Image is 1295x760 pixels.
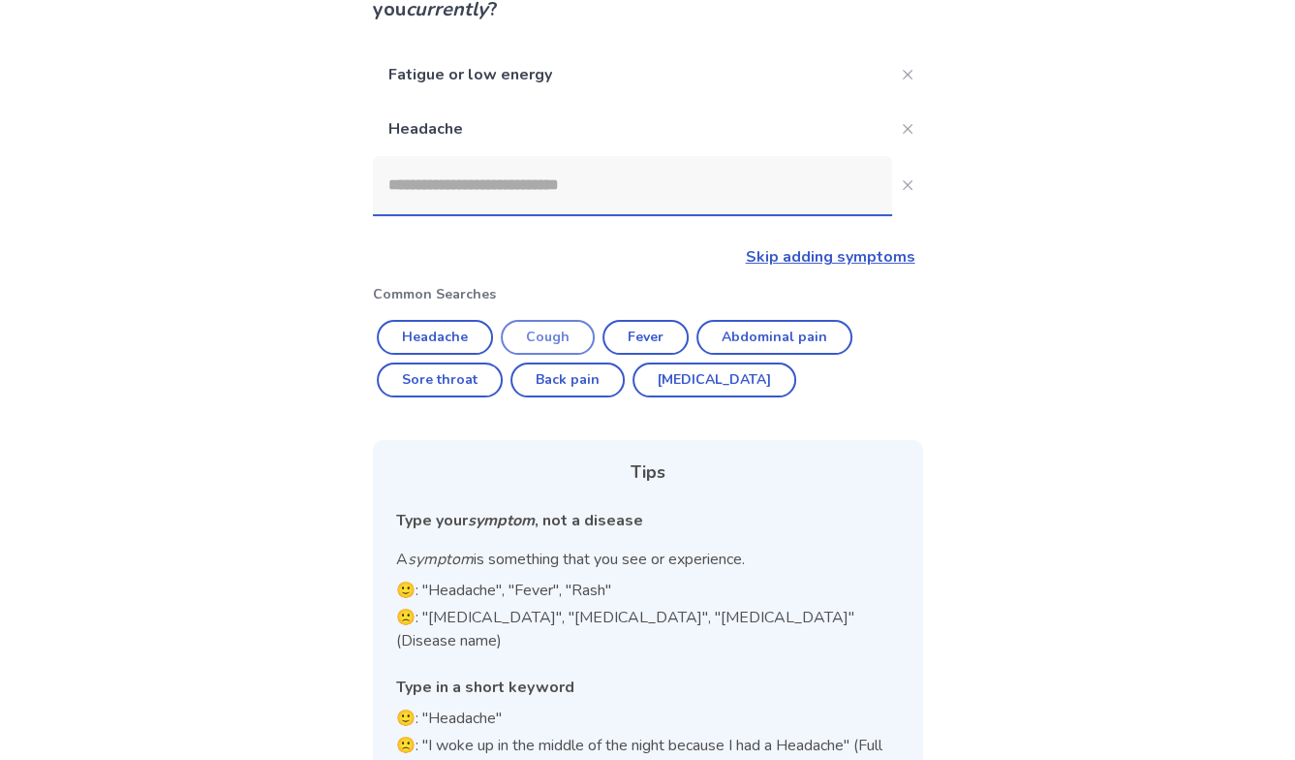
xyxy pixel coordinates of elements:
[892,113,923,144] button: Close
[373,47,892,102] p: Fatigue or low energy
[396,676,900,699] div: Type in a short keyword
[468,510,535,531] i: symptom
[396,548,900,571] p: A is something that you see or experience.
[373,284,923,304] p: Common Searches
[602,320,689,355] button: Fever
[396,606,900,652] p: 🙁: "[MEDICAL_DATA]", "[MEDICAL_DATA]", "[MEDICAL_DATA]" (Disease name)
[892,59,923,90] button: Close
[373,156,892,214] input: Close
[377,363,503,397] button: Sore throat
[396,707,900,730] p: 🙂: "Headache"
[510,363,625,397] button: Back pain
[501,320,595,355] button: Cough
[696,320,852,355] button: Abdominal pain
[396,579,900,602] p: 🙂: "Headache", "Fever", "Rash"
[377,320,493,355] button: Headache
[632,363,796,397] button: [MEDICAL_DATA]
[373,102,892,156] p: Headache
[396,509,900,532] div: Type your , not a disease
[892,170,923,201] button: Close
[396,459,900,486] div: Tips
[746,246,915,268] a: Skip adding symptoms
[408,549,474,570] i: symptom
